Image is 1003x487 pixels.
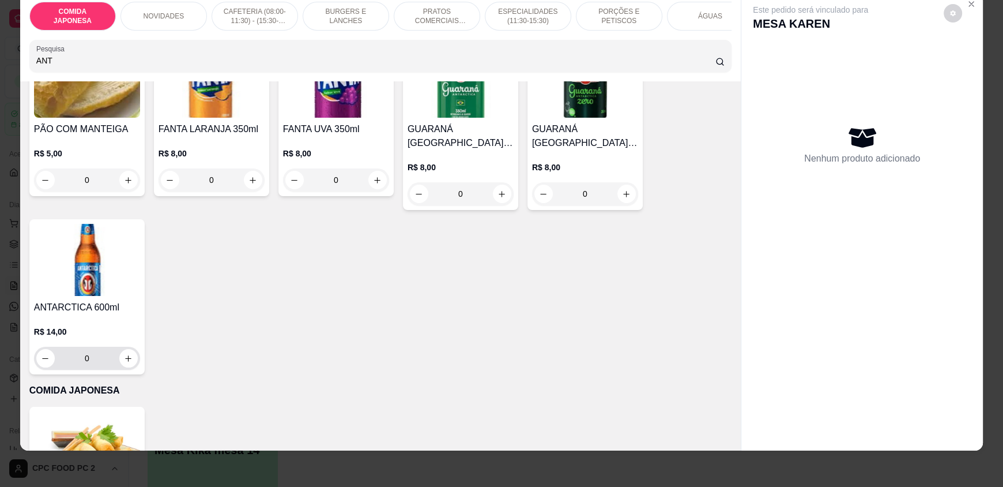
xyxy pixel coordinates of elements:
[36,349,55,368] button: decrease-product-quantity
[29,384,731,398] p: COMIDA JAPONESA
[39,7,106,25] p: COMIDA JAPONESA
[532,162,638,173] p: R$ 8,00
[221,7,288,25] p: CAFETERIA (08:00-11:30) - (15:30-18:00)
[34,148,140,159] p: R$ 5,00
[804,152,920,166] p: Nenhum produto adicionado
[34,326,140,338] p: R$ 14,00
[34,224,140,296] img: product-image
[34,301,140,314] h4: ANTARCTICA 600ml
[119,349,138,368] button: increase-product-quantity
[408,162,514,173] p: R$ 8,00
[143,12,184,21] p: NOVIDADES
[534,185,553,203] button: decrease-product-quantity
[36,44,69,54] label: Pesquisa
[34,122,140,136] h4: PÃO COM MANTEIGA
[119,171,138,189] button: increase-product-quantity
[368,171,387,189] button: increase-product-quantity
[159,46,265,118] img: product-image
[244,171,262,189] button: increase-product-quantity
[283,46,389,118] img: product-image
[36,171,55,189] button: decrease-product-quantity
[36,55,716,66] input: Pesquisa
[408,46,514,118] img: product-image
[753,16,868,32] p: MESA KAREN
[753,4,868,16] p: Este pedido será vinculado para
[532,46,638,118] img: product-image
[34,46,140,118] img: product-image
[944,4,962,23] button: decrease-product-quantity
[159,122,265,136] h4: FANTA LARANJA 350ml
[586,7,653,25] p: PORÇÕES E PETISCOS
[617,185,636,203] button: increase-product-quantity
[532,122,638,150] h4: GUARANÁ [GEOGRAPHIC_DATA] ZERO 350ml
[698,12,722,21] p: ÁGUAS
[161,171,179,189] button: decrease-product-quantity
[410,185,428,203] button: decrease-product-quantity
[404,7,470,25] p: PRATOS COMERCIAIS (11:30-15:30)
[34,411,140,484] img: product-image
[283,122,389,136] h4: FANTA UVA 350ml
[408,122,514,150] h4: GUARANÁ [GEOGRAPHIC_DATA] 350ml
[159,148,265,159] p: R$ 8,00
[495,7,561,25] p: ESPECIALIDADES (11:30-15:30)
[493,185,511,203] button: increase-product-quantity
[285,171,304,189] button: decrease-product-quantity
[312,7,379,25] p: BURGERS E LANCHES
[283,148,389,159] p: R$ 8,00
